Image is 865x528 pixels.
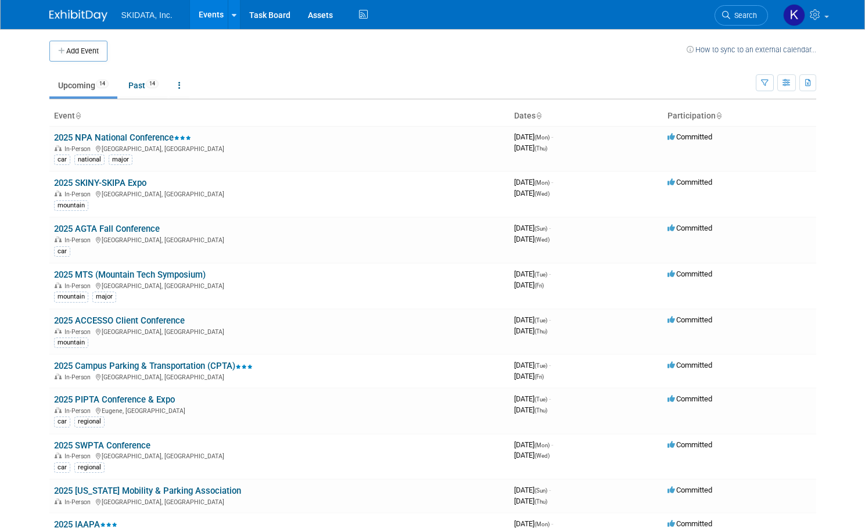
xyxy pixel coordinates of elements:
span: - [551,132,553,141]
div: major [109,155,132,165]
span: In-Person [64,191,94,198]
span: 14 [146,80,159,88]
span: [DATE] [514,372,544,380]
div: car [54,246,70,257]
span: - [549,224,551,232]
span: Committed [667,132,712,141]
div: [GEOGRAPHIC_DATA], [GEOGRAPHIC_DATA] [54,143,505,153]
img: Kim Masoner [783,4,805,26]
img: In-Person Event [55,373,62,379]
span: In-Person [64,236,94,244]
span: - [549,486,551,494]
a: Past14 [120,74,167,96]
span: Committed [667,440,712,449]
span: (Tue) [534,396,547,403]
span: [DATE] [514,132,553,141]
img: In-Person Event [55,191,62,196]
a: 2025 [US_STATE] Mobility & Parking Association [54,486,241,496]
div: mountain [54,200,88,211]
span: In-Person [64,407,94,415]
span: Committed [667,178,712,186]
div: regional [74,416,105,427]
div: [GEOGRAPHIC_DATA], [GEOGRAPHIC_DATA] [54,189,505,198]
span: (Thu) [534,328,547,335]
a: Sort by Participation Type [716,111,722,120]
span: (Fri) [534,373,544,380]
span: Search [730,11,757,20]
div: [GEOGRAPHIC_DATA], [GEOGRAPHIC_DATA] [54,497,505,506]
span: In-Person [64,328,94,336]
span: - [549,315,551,324]
span: [DATE] [514,326,547,335]
a: 2025 SKINY-SKIPA Expo [54,178,146,188]
div: Eugene, [GEOGRAPHIC_DATA] [54,405,505,415]
div: [GEOGRAPHIC_DATA], [GEOGRAPHIC_DATA] [54,235,505,244]
span: In-Person [64,498,94,506]
a: 2025 PIPTA Conference & Expo [54,394,175,405]
div: car [54,155,70,165]
span: (Mon) [534,442,550,448]
a: 2025 ACCESSO Client Conference [54,315,185,326]
div: [GEOGRAPHIC_DATA], [GEOGRAPHIC_DATA] [54,326,505,336]
span: [DATE] [514,519,553,528]
span: (Mon) [534,134,550,141]
span: - [551,440,553,449]
th: Participation [663,106,816,126]
span: (Mon) [534,521,550,527]
img: In-Person Event [55,452,62,458]
div: mountain [54,337,88,348]
span: (Tue) [534,271,547,278]
span: [DATE] [514,440,553,449]
a: 2025 Campus Parking & Transportation (CPTA) [54,361,253,371]
span: (Tue) [534,362,547,369]
span: (Fri) [534,282,544,289]
span: Committed [667,270,712,278]
div: [GEOGRAPHIC_DATA], [GEOGRAPHIC_DATA] [54,451,505,460]
span: (Thu) [534,498,547,505]
span: (Sun) [534,487,547,494]
img: In-Person Event [55,145,62,151]
div: major [92,292,116,302]
img: In-Person Event [55,282,62,288]
th: Dates [509,106,663,126]
span: Committed [667,361,712,369]
span: [DATE] [514,405,547,414]
a: 2025 NPA National Conference [54,132,191,143]
div: regional [74,462,105,473]
a: Search [715,5,768,26]
span: [DATE] [514,178,553,186]
span: [DATE] [514,270,551,278]
div: mountain [54,292,88,302]
span: Committed [667,224,712,232]
div: national [74,155,105,165]
div: car [54,416,70,427]
span: In-Person [64,452,94,460]
span: - [549,361,551,369]
button: Add Event [49,41,107,62]
a: 2025 SWPTA Conference [54,440,150,451]
span: (Tue) [534,317,547,324]
span: [DATE] [514,497,547,505]
span: (Thu) [534,145,547,152]
span: Committed [667,315,712,324]
a: Upcoming14 [49,74,117,96]
a: 2025 AGTA Fall Conference [54,224,160,234]
span: (Thu) [534,407,547,414]
span: (Wed) [534,191,550,197]
a: Sort by Event Name [75,111,81,120]
img: In-Person Event [55,498,62,504]
span: - [551,519,553,528]
span: (Wed) [534,452,550,459]
span: [DATE] [514,281,544,289]
span: [DATE] [514,394,551,403]
a: Sort by Start Date [536,111,541,120]
img: In-Person Event [55,328,62,334]
span: [DATE] [514,143,547,152]
span: In-Person [64,145,94,153]
span: [DATE] [514,451,550,459]
span: Committed [667,394,712,403]
span: Committed [667,519,712,528]
span: Committed [667,486,712,494]
img: ExhibitDay [49,10,107,21]
span: [DATE] [514,235,550,243]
